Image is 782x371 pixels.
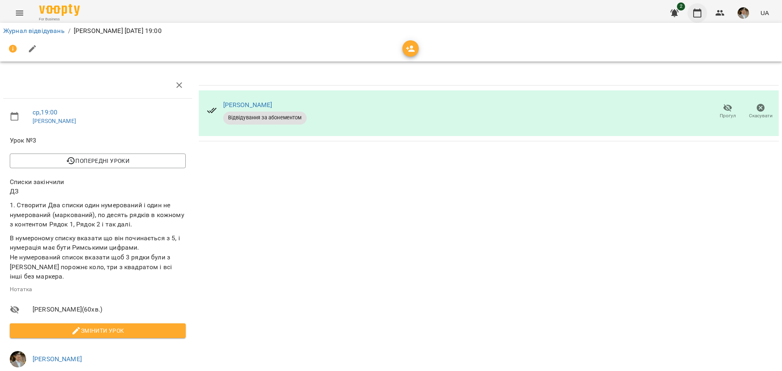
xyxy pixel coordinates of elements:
[711,100,744,123] button: Прогул
[10,154,186,168] button: Попередні уроки
[720,112,736,119] span: Прогул
[16,156,179,166] span: Попередні уроки
[39,4,80,16] img: Voopty Logo
[10,233,186,281] p: В нумероному списку вказати що він починається з 5, і нумерація має бути Римськими цифрами. Не ну...
[223,101,272,109] a: [PERSON_NAME]
[738,7,749,19] img: 7c88ea500635afcc637caa65feac9b0a.jpg
[39,17,80,22] span: For Business
[223,114,307,121] span: Відвідування за абонементом
[744,100,777,123] button: Скасувати
[3,27,65,35] a: Журнал відвідувань
[677,2,685,11] span: 2
[33,305,186,314] span: [PERSON_NAME] ( 60 хв. )
[10,136,186,145] span: Урок №3
[760,9,769,17] span: UA
[68,26,70,36] li: /
[10,177,186,196] p: Списки закінчили ДЗ
[74,26,162,36] p: [PERSON_NAME] [DATE] 19:00
[3,26,779,36] nav: breadcrumb
[33,355,82,363] a: [PERSON_NAME]
[10,285,186,294] p: Нотатка
[16,326,179,336] span: Змінити урок
[10,323,186,338] button: Змінити урок
[757,5,772,20] button: UA
[10,200,186,229] p: 1. Створити Два списки один нумерований і один не нумерований (маркований), по десять рядків в ко...
[33,118,76,124] a: [PERSON_NAME]
[10,3,29,23] button: Menu
[10,351,26,367] img: 7c88ea500635afcc637caa65feac9b0a.jpg
[749,112,773,119] span: Скасувати
[33,108,57,116] a: ср , 19:00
